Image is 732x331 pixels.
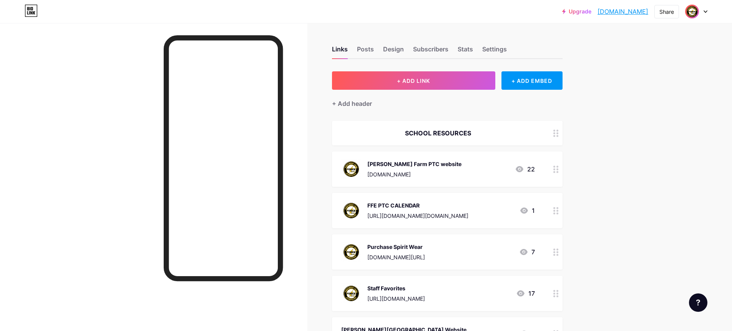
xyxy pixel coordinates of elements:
div: Share [659,8,674,16]
div: 17 [516,289,535,298]
img: Staff Favorites [341,283,361,303]
img: Purchase Spirit Wear [341,242,361,262]
div: Stats [458,44,473,58]
div: + Add header [332,99,372,108]
div: Settings [482,44,507,58]
div: 1 [520,206,535,215]
div: 22 [515,165,535,174]
div: Design [383,44,404,58]
div: [URL][DOMAIN_NAME][DOMAIN_NAME] [367,212,468,220]
div: Staff Favorites [367,284,425,292]
div: Subscribers [413,44,448,58]
div: [PERSON_NAME] Farm PTC website [367,160,461,168]
div: Purchase Spirit Wear [367,243,425,251]
div: [DOMAIN_NAME][URL] [367,253,425,261]
img: FFE PTC CALENDAR [341,201,361,221]
div: Posts [357,44,374,58]
a: Upgrade [562,8,591,15]
div: 7 [519,247,535,257]
div: [URL][DOMAIN_NAME] [367,295,425,303]
img: Fiddyment Farm PTC website [341,159,361,179]
a: [DOMAIN_NAME] [598,7,648,16]
div: [DOMAIN_NAME] [367,170,461,178]
span: + ADD LINK [397,77,430,84]
div: SCHOOL RESOURCES [341,128,535,138]
div: Links [332,44,348,58]
div: + ADD EMBED [501,71,563,90]
div: FFE PTC CALENDAR [367,201,468,209]
img: ffeptc [685,4,699,19]
button: + ADD LINK [332,71,495,90]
